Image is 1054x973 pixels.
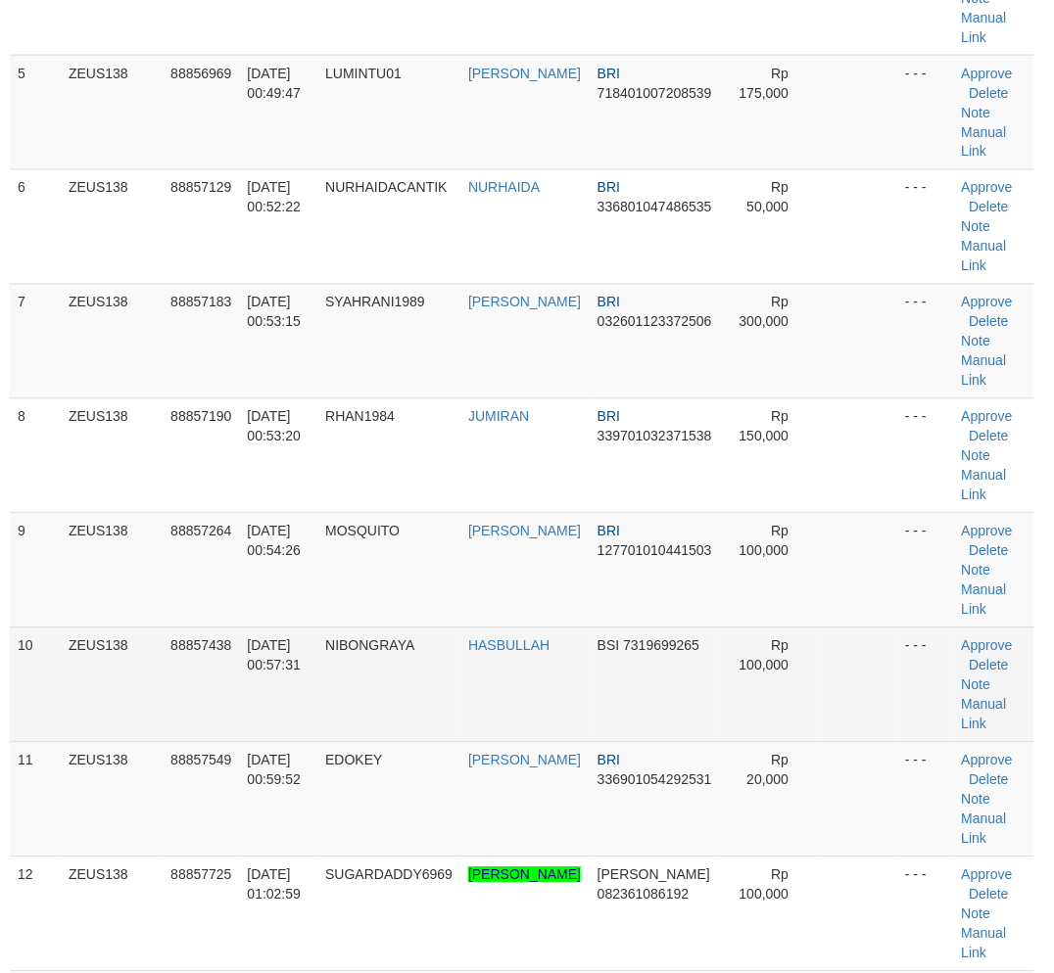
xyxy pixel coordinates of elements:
a: [PERSON_NAME] [468,753,581,768]
span: BRI [598,180,620,196]
span: [DATE] 00:49:47 [248,66,302,101]
span: [DATE] 00:57:31 [248,638,302,673]
span: Rp 50,000 [747,180,790,215]
a: Note [962,219,991,235]
a: NURHAIDA [468,180,540,196]
td: ZEUS138 [61,627,163,742]
span: 88857183 [170,295,231,310]
a: Manual Link [962,10,1007,45]
td: 5 [10,55,61,169]
td: 11 [10,742,61,857]
a: JUMIRAN [468,409,529,425]
a: Manual Link [962,926,1007,961]
a: Delete [970,772,1009,788]
a: Note [962,105,991,120]
td: ZEUS138 [61,857,163,971]
td: - - - [897,55,954,169]
span: Rp 100,000 [740,524,790,559]
span: BRI [598,524,620,539]
a: Manual Link [962,353,1007,389]
span: 88857725 [170,867,231,883]
span: Copy 718401007208539 to clipboard [598,85,712,101]
span: 88857438 [170,638,231,654]
a: Delete [970,200,1009,215]
span: BRI [598,66,620,81]
span: MOSQUITO [325,524,400,539]
span: SYAHRANI1989 [325,295,425,310]
span: Copy 339701032371538 to clipboard [598,429,712,444]
a: Approve [962,180,1013,196]
span: Copy 127701010441503 to clipboard [598,543,712,559]
a: Delete [970,658,1009,673]
span: [DATE] 00:52:22 [248,180,302,215]
td: - - - [897,398,954,513]
a: Note [962,563,991,579]
a: Approve [962,409,1013,425]
span: Copy 336801047486535 to clipboard [598,200,712,215]
span: BRI [598,295,620,310]
a: Delete [970,314,1009,330]
td: ZEUS138 [61,55,163,169]
span: NURHAIDACANTIK [325,180,447,196]
span: BSI [598,638,620,654]
a: Manual Link [962,239,1007,274]
a: Note [962,448,991,464]
td: ZEUS138 [61,169,163,284]
a: Manual Link [962,124,1007,160]
a: Delete [970,429,1009,444]
a: Approve [962,638,1013,654]
a: Approve [962,867,1013,883]
span: NIBONGRAYA [325,638,414,654]
td: - - - [897,742,954,857]
span: Rp 20,000 [747,753,790,788]
span: Copy 7319699265 to clipboard [623,638,699,654]
td: - - - [897,513,954,627]
span: Copy 032601123372506 to clipboard [598,314,712,330]
a: Note [962,677,991,693]
a: [PERSON_NAME] [468,295,581,310]
td: 6 [10,169,61,284]
span: 88857129 [170,180,231,196]
span: LUMINTU01 [325,66,402,81]
a: [PERSON_NAME] [468,524,581,539]
span: 88857190 [170,409,231,425]
td: - - - [897,857,954,971]
span: [PERSON_NAME] [598,867,710,883]
span: EDOKEY [325,753,382,768]
td: 12 [10,857,61,971]
td: 10 [10,627,61,742]
td: 8 [10,398,61,513]
span: BRI [598,409,620,425]
span: Rp 100,000 [740,638,790,673]
span: [DATE] 00:53:20 [248,409,302,444]
a: Delete [970,543,1009,559]
td: ZEUS138 [61,742,163,857]
a: [PERSON_NAME] [468,867,581,883]
td: ZEUS138 [61,284,163,398]
span: Rp 300,000 [740,295,790,330]
span: Rp 150,000 [740,409,790,444]
span: SUGARDADDY6969 [325,867,453,883]
td: ZEUS138 [61,398,163,513]
a: Manual Link [962,582,1007,618]
span: [DATE] 00:53:15 [248,295,302,330]
a: Approve [962,524,1013,539]
span: Rp 175,000 [740,66,790,101]
a: Delete [970,85,1009,101]
a: Approve [962,66,1013,81]
a: Manual Link [962,811,1007,847]
a: Note [962,334,991,349]
span: BRI [598,753,620,768]
a: Note [962,792,991,808]
span: Rp 100,000 [740,867,790,903]
a: HASBULLAH [468,638,550,654]
a: Approve [962,753,1013,768]
a: [PERSON_NAME] [468,66,581,81]
td: 9 [10,513,61,627]
a: Delete [970,887,1009,903]
a: Manual Link [962,468,1007,503]
span: Copy 336901054292531 to clipboard [598,772,712,788]
span: 88856969 [170,66,231,81]
span: RHAN1984 [325,409,395,425]
span: [DATE] 00:54:26 [248,524,302,559]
